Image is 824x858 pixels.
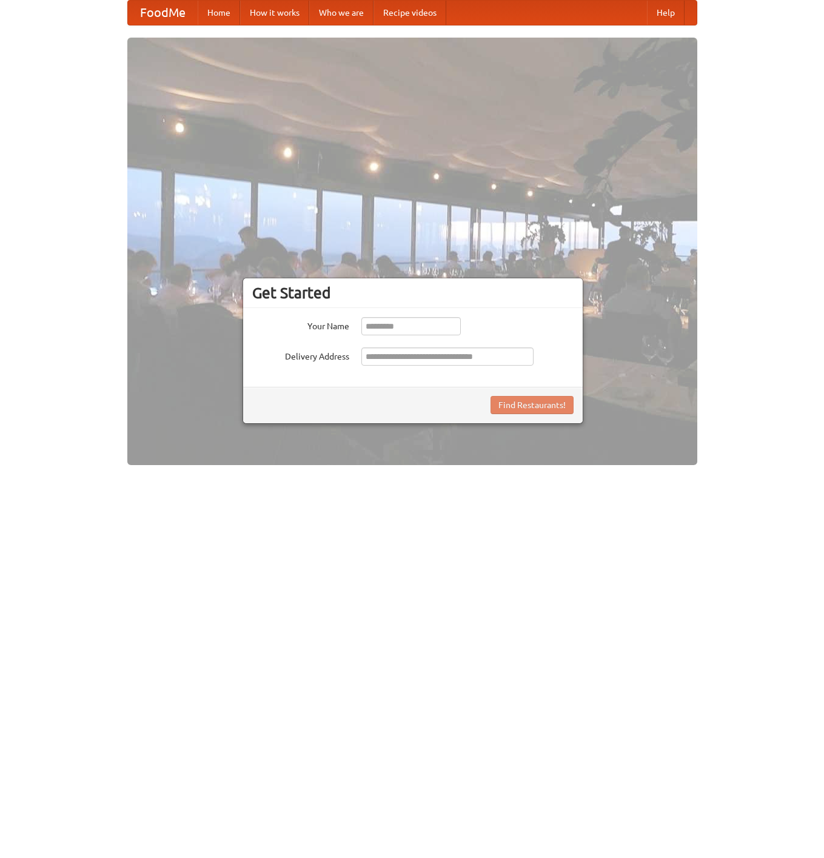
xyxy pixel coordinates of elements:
[198,1,240,25] a: Home
[491,396,574,414] button: Find Restaurants!
[373,1,446,25] a: Recipe videos
[647,1,685,25] a: Help
[240,1,309,25] a: How it works
[252,347,349,363] label: Delivery Address
[128,1,198,25] a: FoodMe
[252,317,349,332] label: Your Name
[252,284,574,302] h3: Get Started
[309,1,373,25] a: Who we are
